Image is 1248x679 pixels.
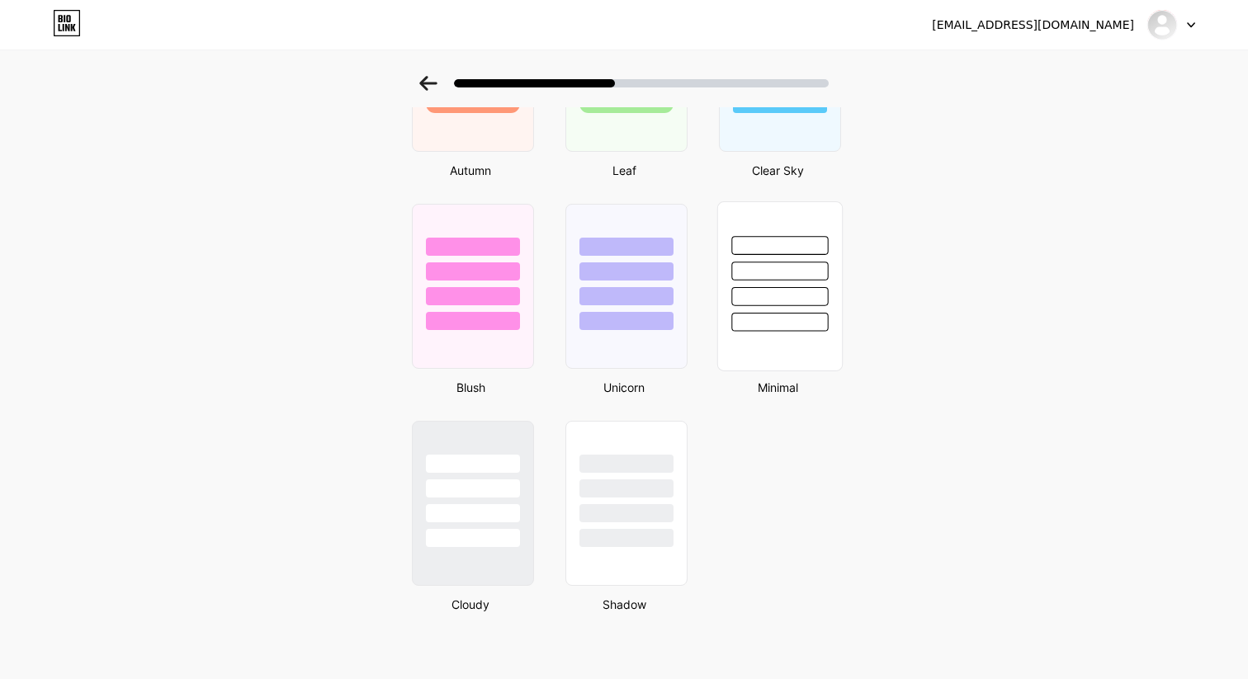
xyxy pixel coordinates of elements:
div: Leaf [560,162,688,179]
div: Unicorn [560,379,688,396]
div: Autumn [407,162,534,179]
div: Cloudy [407,596,534,613]
div: [EMAIL_ADDRESS][DOMAIN_NAME] [932,17,1134,34]
img: smartmealplus [1146,9,1178,40]
div: Shadow [560,596,688,613]
div: Clear Sky [714,162,841,179]
div: Blush [407,379,534,396]
div: Minimal [714,379,841,396]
